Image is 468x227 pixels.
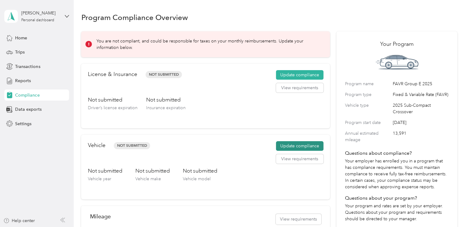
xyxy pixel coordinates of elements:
[15,49,25,55] span: Trips
[345,91,391,98] label: Program type
[393,119,449,126] span: [DATE]
[345,130,391,143] label: Annual estimated mileage
[183,176,210,181] span: Vehicle model
[393,130,449,143] span: 13,591
[345,203,449,222] p: Your program and rates are set by your employer. Questions about your program and requirements sh...
[433,193,468,227] iframe: Everlance-gr Chat Button Frame
[15,63,40,70] span: Transactions
[15,121,31,127] span: Settings
[345,40,449,48] h2: Your Program
[345,194,449,202] h4: Questions about your program?
[88,105,137,110] span: Driver’s license expiration
[88,167,122,175] h3: Not submitted
[15,35,27,41] span: Home
[345,149,449,157] h4: Questions about compliance?
[276,83,323,93] button: View requirements
[88,176,111,181] span: Vehicle year
[393,102,449,115] span: 2025 Sub-Compact Crossover
[21,18,54,22] div: Personal dashboard
[135,167,170,175] h3: Not submitted
[276,214,321,225] button: View requirements
[88,141,105,149] h2: Vehicle
[276,141,323,151] button: Update compliance
[393,91,449,98] span: Fixed & Variable Rate (FAVR)
[96,38,321,51] p: You are not compliant, and could be responsible for taxes on your monthly reimbursements. Update ...
[90,213,110,220] h2: Mileage
[183,167,217,175] h3: Not submitted
[276,154,323,164] button: View requirements
[114,142,150,149] span: Not Submitted
[21,10,60,16] div: [PERSON_NAME]
[345,119,391,126] label: Program start date
[15,92,39,98] span: Compliance
[345,102,391,115] label: Vehicle type
[146,71,182,78] span: Not Submitted
[146,105,185,110] span: Insurance expiration
[345,81,391,87] label: Program name
[88,70,137,78] h2: License & Insurance
[88,96,137,104] h3: Not submitted
[3,217,35,224] button: Help center
[135,176,161,181] span: Vehicle make
[276,70,323,80] button: Update compliance
[15,78,31,84] span: Reports
[393,81,449,87] span: FAVR Group E 2025
[345,158,449,190] p: Your employer has enrolled you in a program that has compliance requirements. You must maintain c...
[146,96,185,104] h3: Not submitted
[81,14,188,21] h1: Program Compliance Overview
[15,106,41,113] span: Data exports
